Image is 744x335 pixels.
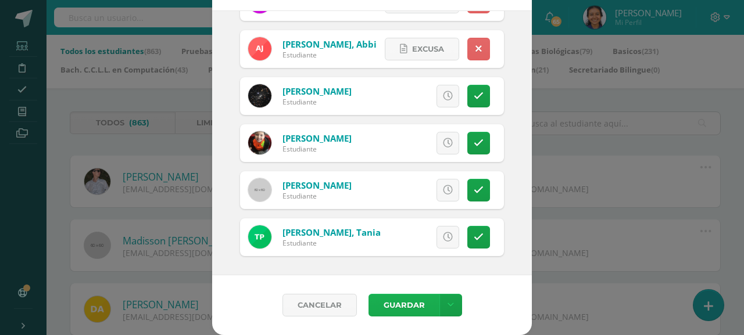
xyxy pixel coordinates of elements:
img: 60x60 [248,178,271,201]
a: [PERSON_NAME] [282,179,352,191]
img: cfe2686b8d420841bdc28f89ace552f8.png [248,84,271,107]
img: e6326d8424e766714552b570e15809b7.png [248,37,271,60]
div: Estudiante [282,50,377,60]
img: 93c1888f2e0689142fe62b3da398e837.png [248,131,271,154]
a: [PERSON_NAME], Abbi [282,38,377,50]
a: Excusa [385,38,459,60]
button: Guardar [369,294,439,316]
div: Estudiante [282,144,352,154]
div: Estudiante [282,97,352,107]
span: Excusa [412,38,444,60]
a: [PERSON_NAME], Tania [282,226,381,238]
a: Cancelar [282,294,357,316]
img: a64d788970694334b559f51641f29940.png [248,225,271,248]
span: Excusa [381,226,413,248]
a: [PERSON_NAME] [282,132,352,144]
span: Excusa [381,179,413,201]
div: Estudiante [282,238,381,248]
span: Excusa [381,132,413,154]
div: Estudiante [282,191,352,201]
span: Excusa [381,85,413,107]
a: [PERSON_NAME] [282,85,352,97]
